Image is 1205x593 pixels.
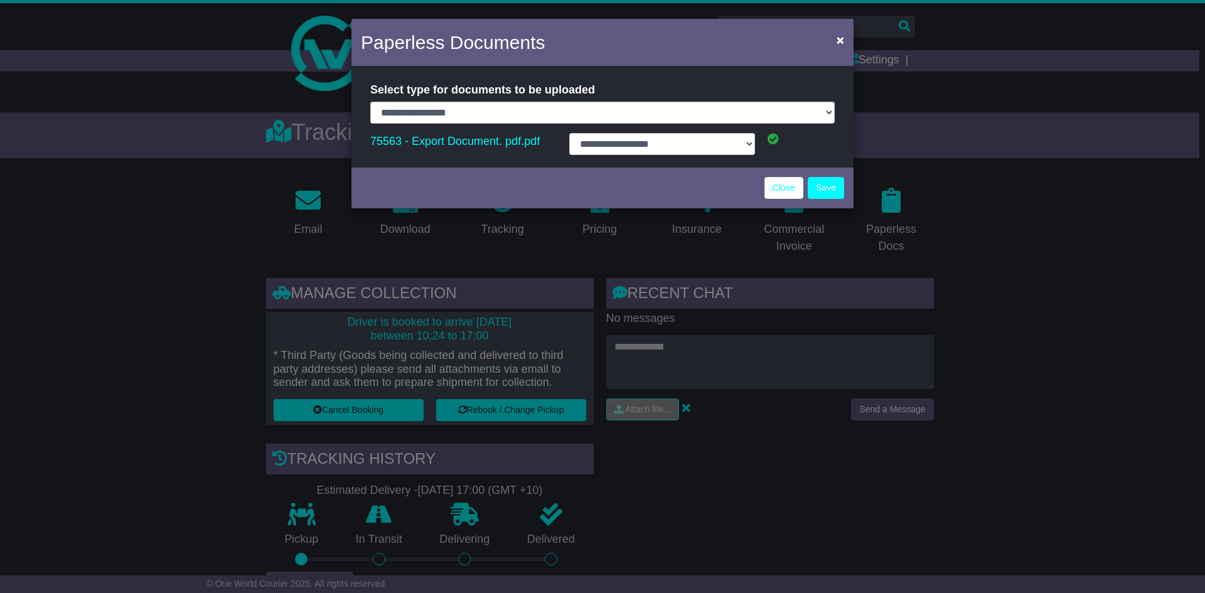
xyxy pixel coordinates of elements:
[370,78,595,102] label: Select type for documents to be uploaded
[837,33,844,47] span: ×
[830,27,850,53] button: Close
[808,177,844,199] button: Save
[370,132,540,151] a: 75563 - Export Document. pdf.pdf
[764,177,803,199] a: Close
[361,28,545,56] h4: Paperless Documents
